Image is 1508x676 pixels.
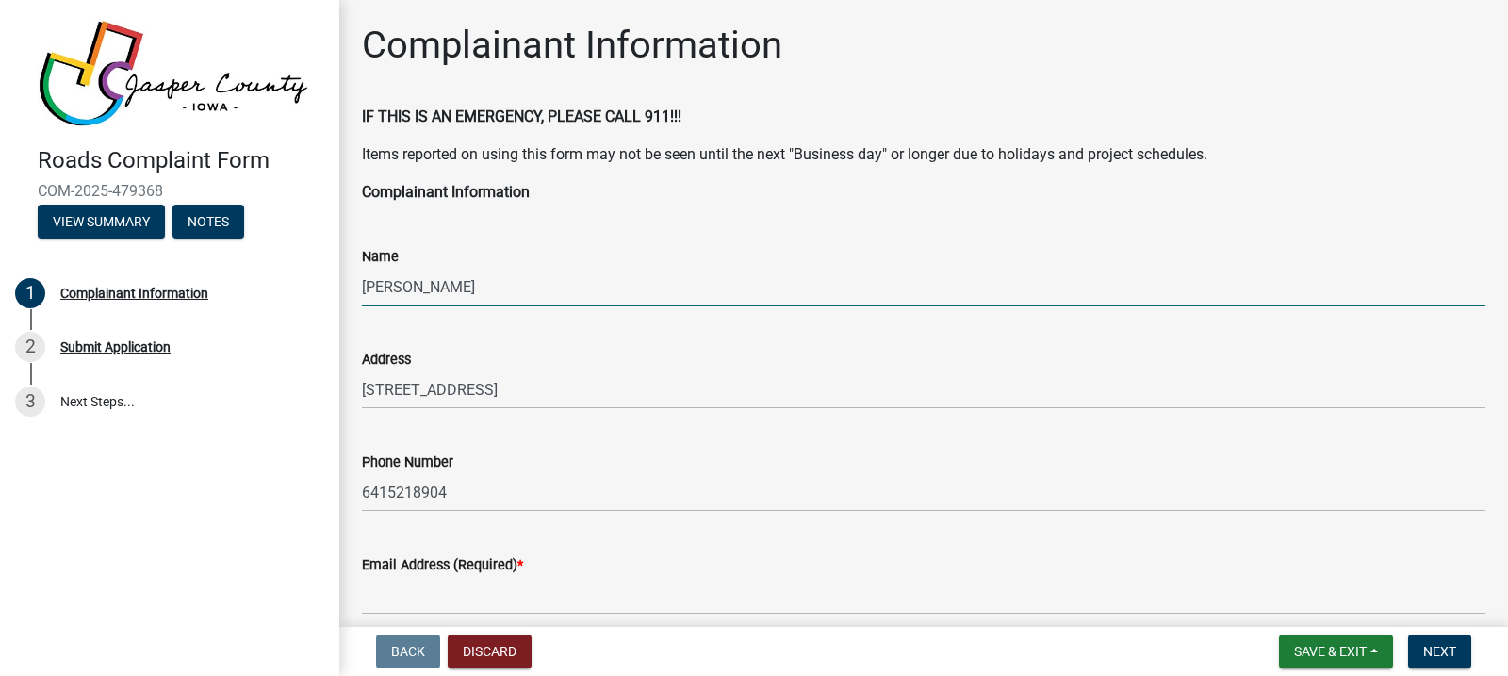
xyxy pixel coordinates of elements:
[362,107,681,125] strong: IF THIS IS AN EMERGENCY, PLEASE CALL 911!!!
[1279,635,1393,668] button: Save & Exit
[38,147,324,174] h4: Roads Complaint Form
[60,340,171,354] div: Submit Application
[448,635,532,668] button: Discard
[60,287,208,300] div: Complainant Information
[362,354,411,367] label: Address
[15,278,45,308] div: 1
[1408,635,1471,668] button: Next
[38,205,165,239] button: View Summary
[1423,644,1456,659] span: Next
[362,456,453,470] label: Phone Number
[172,205,244,239] button: Notes
[362,23,782,68] h1: Complainant Information
[15,387,45,417] div: 3
[362,251,399,264] label: Name
[38,215,165,230] wm-modal-confirm: Summary
[172,215,244,230] wm-modal-confirm: Notes
[1294,644,1367,659] span: Save & Exit
[362,559,523,572] label: Email Address (Required)
[362,143,1485,166] p: Items reported on using this form may not be seen until the next "Business day" or longer due to ...
[391,644,425,659] span: Back
[38,182,302,200] span: COM-2025-479368
[38,20,309,127] img: Jasper County, Iowa
[362,183,530,201] strong: Complainant Information
[15,332,45,362] div: 2
[376,635,440,668] button: Back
